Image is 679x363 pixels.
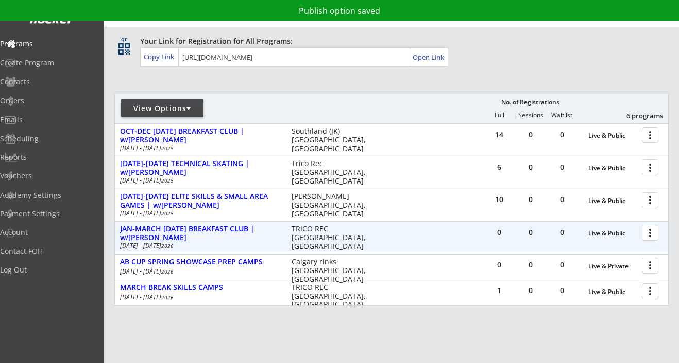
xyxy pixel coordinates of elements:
button: more_vert [642,258,658,274]
div: [DATE] - [DATE] [120,177,278,184]
button: more_vert [642,225,658,241]
div: Sessions [515,112,546,119]
div: [DATE] - [DATE] [120,268,278,275]
div: 14 [484,131,515,138]
div: Full [484,112,515,119]
div: Trico Rec [GEOGRAPHIC_DATA], [GEOGRAPHIC_DATA] [292,159,372,185]
div: [DATE] - [DATE] [120,210,278,216]
div: 0 [515,164,546,171]
em: 2025 [161,210,174,217]
div: JAN-MARCH [DATE] BREAKFAST CLUB | w/[PERSON_NAME] [120,225,281,242]
em: 2026 [161,268,174,275]
div: Your Link for Registration for All Programs: [140,36,637,46]
button: more_vert [642,159,658,175]
div: AB CUP SPRING SHOWCASE PREP CAMPS [120,258,281,266]
div: View Options [121,103,203,114]
div: [DATE]-[DATE] ELITE SKILLS & SMALL AREA GAMES | w/[PERSON_NAME] [120,192,281,210]
div: 0 [547,164,578,171]
div: Live & Public [588,288,637,296]
div: 0 [547,261,578,268]
div: 0 [515,196,546,203]
div: 0 [484,261,515,268]
div: 0 [547,287,578,294]
div: qr [117,36,130,43]
div: 6 programs [609,111,663,120]
div: [PERSON_NAME] [GEOGRAPHIC_DATA], [GEOGRAPHIC_DATA] [292,192,372,218]
em: 2025 [161,144,174,152]
div: 0 [515,287,546,294]
em: 2026 [161,294,174,301]
div: No. of Registrations [498,99,562,106]
div: MARCH BREAK SKILLS CAMPS [120,283,281,292]
div: TRICO REC [GEOGRAPHIC_DATA], [GEOGRAPHIC_DATA] [292,283,372,309]
button: more_vert [642,127,658,143]
a: Open Link [413,50,445,64]
div: 0 [547,131,578,138]
div: Waitlist [546,112,577,119]
button: more_vert [642,283,658,299]
div: Copy Link [144,52,176,61]
div: Live & Private [588,263,637,270]
div: 10 [484,196,515,203]
em: 2026 [161,242,174,249]
div: 6 [484,164,515,171]
div: Live & Public [588,230,637,237]
div: 0 [515,261,546,268]
div: [DATE] - [DATE] [120,243,278,249]
button: more_vert [642,192,658,208]
div: Calgary rinks [GEOGRAPHIC_DATA], [GEOGRAPHIC_DATA] [292,258,372,283]
div: Southland (JK) [GEOGRAPHIC_DATA], [GEOGRAPHIC_DATA] [292,127,372,153]
div: 0 [515,229,546,236]
div: OCT-DEC [DATE] BREAKFAST CLUB | w/[PERSON_NAME] [120,127,281,144]
div: 1 [484,287,515,294]
div: 0 [484,229,515,236]
div: [DATE] - [DATE] [120,294,278,300]
div: [DATE]-[DATE] TECHNICAL SKATING | w/[PERSON_NAME] [120,159,281,177]
div: Open Link [413,53,445,62]
div: Live & Public [588,197,637,205]
em: 2025 [161,177,174,184]
div: 0 [547,229,578,236]
button: qr_code [116,41,132,57]
div: Live & Public [588,165,637,172]
div: Live & Public [588,132,637,139]
div: [DATE] - [DATE] [120,145,278,151]
div: 0 [515,131,546,138]
div: 0 [547,196,578,203]
div: TRICO REC [GEOGRAPHIC_DATA], [GEOGRAPHIC_DATA] [292,225,372,250]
